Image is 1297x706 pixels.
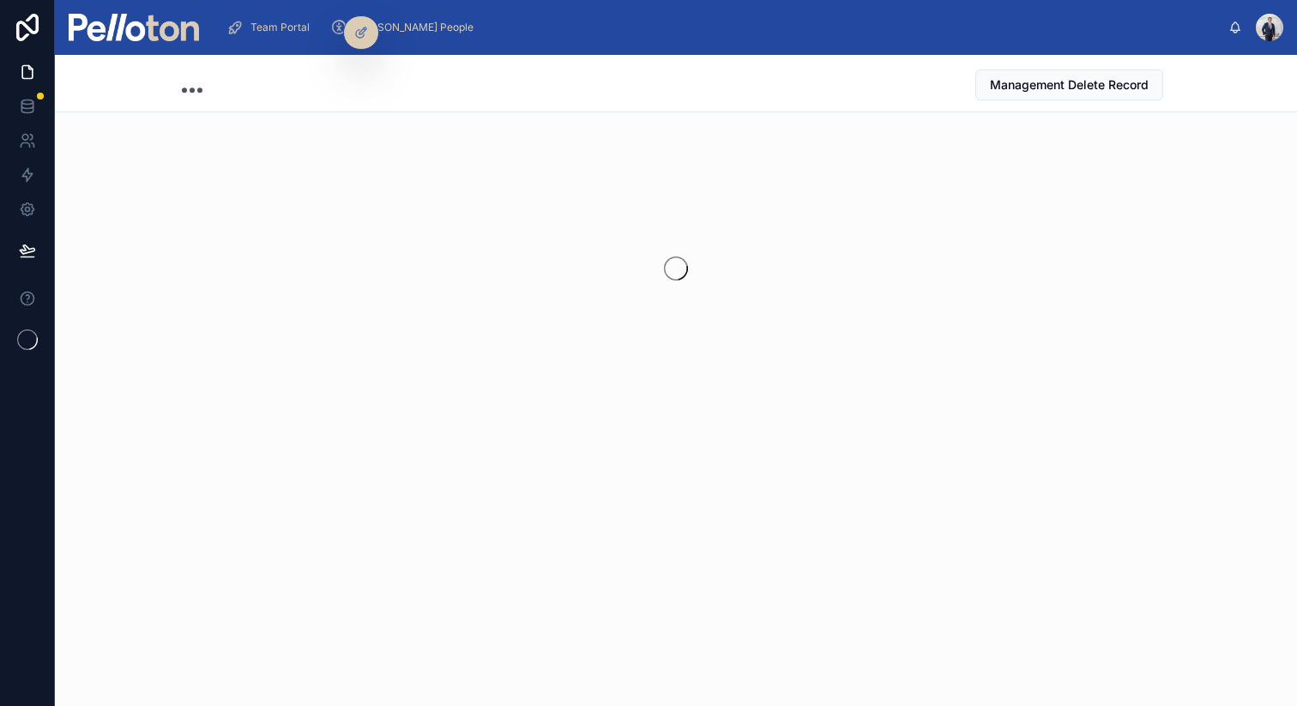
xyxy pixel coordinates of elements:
div: scrollable content [213,9,1228,46]
span: Team Portal [250,21,310,34]
span: [PERSON_NAME] People [354,21,474,34]
span: Management Delete Record [990,76,1149,94]
img: App logo [69,14,199,41]
a: [PERSON_NAME] People [325,12,486,43]
button: Management Delete Record [975,69,1163,100]
a: Team Portal [221,12,322,43]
